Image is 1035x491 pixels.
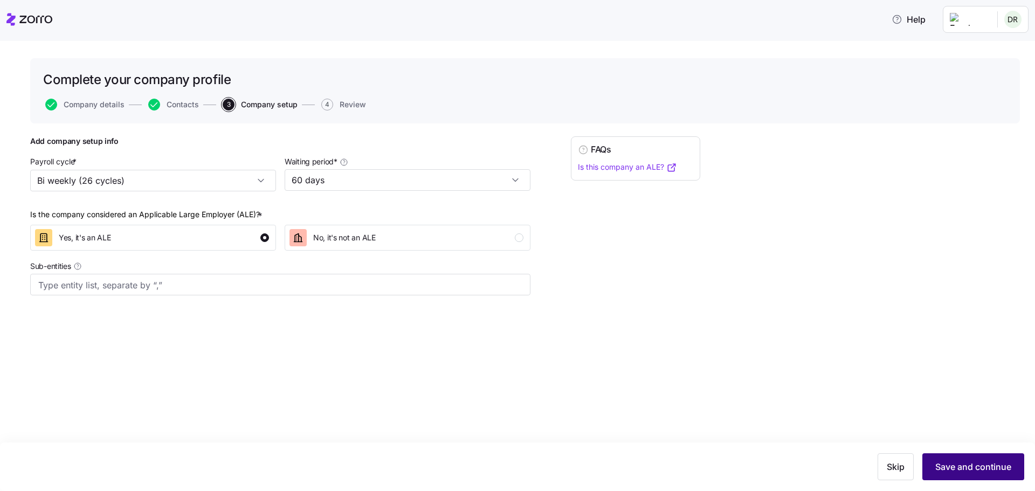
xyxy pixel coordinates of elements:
span: Save and continue [935,460,1011,473]
a: 4Review [319,99,366,110]
button: Save and continue [922,453,1024,480]
button: Help [883,9,934,30]
label: Payroll cycle [30,156,79,168]
span: 4 [321,99,333,110]
h1: Add company setup info [30,136,530,146]
input: Type entity list, separate by “,” [38,278,501,292]
a: Company details [43,99,125,110]
div: Is the company considered an Applicable Large Employer (ALE)? [30,209,265,220]
button: 4Review [321,99,366,110]
span: Skip [887,460,905,473]
button: Skip [878,453,914,480]
span: Help [892,13,926,26]
a: 3Company setup [220,99,298,110]
a: Contacts [146,99,199,110]
span: Sub-entities [30,261,71,272]
button: 3Company setup [223,99,298,110]
img: Employer logo [950,13,989,26]
input: Waiting period [285,169,530,191]
img: c4221850153242eb2f34c29f87c6ddb0 [1004,11,1022,28]
span: No, it's not an ALE [313,232,376,243]
span: Contacts [167,101,199,108]
a: Is this company an ALE? [578,162,677,172]
input: Payroll cycle [30,170,276,191]
span: Waiting period * [285,156,337,167]
span: Yes, it's an ALE [59,232,111,243]
button: Contacts [148,99,199,110]
h1: Complete your company profile [43,71,231,88]
span: 3 [223,99,234,110]
button: Company details [45,99,125,110]
span: Company details [64,101,125,108]
h4: FAQs [591,143,611,156]
span: Review [340,101,366,108]
span: Company setup [241,101,298,108]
